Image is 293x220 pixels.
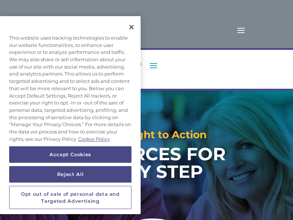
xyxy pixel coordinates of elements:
h2: From Insight to Action [29,129,264,143]
h1: RESOURCES FOR EVERY STEP [53,145,240,184]
button: Reject All [9,166,131,182]
a: More information about your privacy, opens in a new tab [78,136,110,142]
button: Close [123,19,140,35]
button: Opt out of sale of personal data and Targeted Advertising [9,186,131,209]
button: Accept Cookies [9,146,131,162]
